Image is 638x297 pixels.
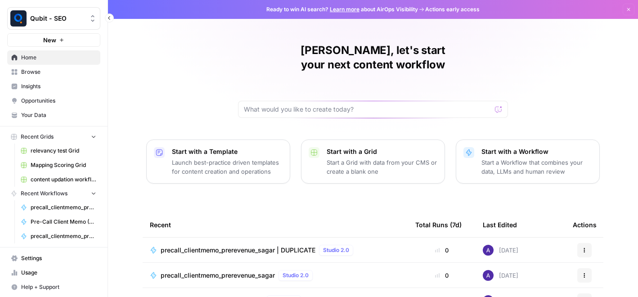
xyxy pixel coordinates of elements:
img: 9k00065gwucofwnqynuc2ggvah40 [483,270,494,281]
span: content updation workflow [31,175,96,184]
button: Recent Grids [7,130,100,144]
div: 0 [415,246,468,255]
span: Insights [21,82,96,90]
span: Ready to win AI search? about AirOps Visibility [266,5,418,13]
p: Start a Workflow that combines your data, LLMs and human review [481,158,592,176]
a: Mapping Scoring Grid [17,158,100,172]
span: Studio 2.0 [283,271,309,279]
span: Studio 2.0 [323,246,349,254]
span: Settings [21,254,96,262]
a: precall_clientmemo_prerevenue_sagar [17,200,100,215]
span: precall_clientmemo_prerevenue_sagar [161,271,275,280]
a: Insights [7,79,100,94]
p: Start with a Workflow [481,147,592,156]
span: Pre-Call Client Memo (Dupilcate) [31,218,96,226]
a: Your Data [7,108,100,122]
h1: [PERSON_NAME], let's start your next content workflow [238,43,508,72]
div: Last Edited [483,212,517,237]
button: Workspace: Qubit - SEO [7,7,100,30]
span: Actions early access [425,5,480,13]
div: Recent [150,212,401,237]
img: Qubit - SEO Logo [10,10,27,27]
span: Your Data [21,111,96,119]
button: Start with a WorkflowStart a Workflow that combines your data, LLMs and human review [456,139,600,184]
img: 9k00065gwucofwnqynuc2ggvah40 [483,245,494,256]
span: precall_clientmemo_prerevenue_sagar | DUPLICATE [31,232,96,240]
button: Help + Support [7,280,100,294]
a: content updation workflow [17,172,100,187]
span: Usage [21,269,96,277]
span: relevancy test Grid [31,147,96,155]
div: 0 [415,271,468,280]
span: Browse [21,68,96,76]
a: Opportunities [7,94,100,108]
span: Recent Workflows [21,189,67,198]
a: precall_clientmemo_prerevenue_sagar | DUPLICATEStudio 2.0 [150,245,401,256]
div: Total Runs (7d) [415,212,462,237]
a: Learn more [330,6,359,13]
input: What would you like to create today? [244,105,491,114]
p: Start with a Template [172,147,283,156]
span: precall_clientmemo_prerevenue_sagar | DUPLICATE [161,246,315,255]
span: Home [21,54,96,62]
a: Pre-Call Client Memo (Dupilcate) [17,215,100,229]
a: relevancy test Grid [17,144,100,158]
p: Launch best-practice driven templates for content creation and operations [172,158,283,176]
span: Help + Support [21,283,96,291]
span: precall_clientmemo_prerevenue_sagar [31,203,96,211]
button: Start with a TemplateLaunch best-practice driven templates for content creation and operations [146,139,290,184]
button: Recent Workflows [7,187,100,200]
span: Recent Grids [21,133,54,141]
button: Start with a GridStart a Grid with data from your CMS or create a blank one [301,139,445,184]
div: Actions [573,212,597,237]
p: Start with a Grid [327,147,437,156]
div: [DATE] [483,270,518,281]
span: Qubit - SEO [30,14,85,23]
a: precall_clientmemo_prerevenue_sagar | DUPLICATE [17,229,100,243]
a: precall_clientmemo_prerevenue_sagarStudio 2.0 [150,270,401,281]
a: Home [7,50,100,65]
a: Browse [7,65,100,79]
span: Mapping Scoring Grid [31,161,96,169]
a: Settings [7,251,100,265]
span: Opportunities [21,97,96,105]
button: New [7,33,100,47]
div: [DATE] [483,245,518,256]
p: Start a Grid with data from your CMS or create a blank one [327,158,437,176]
span: New [43,36,56,45]
a: Usage [7,265,100,280]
